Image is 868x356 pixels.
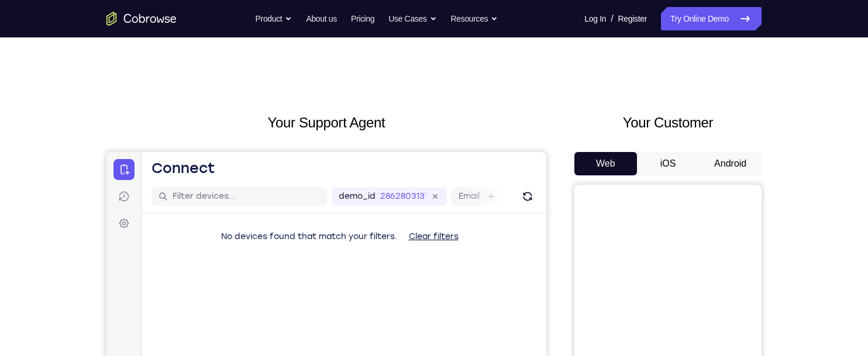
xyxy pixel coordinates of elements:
[106,12,177,26] a: Go to the home page
[574,112,762,133] h2: Your Customer
[618,7,647,30] a: Register
[388,7,436,30] button: Use Cases
[574,152,637,175] button: Web
[256,7,292,30] button: Product
[661,7,762,30] a: Try Online Demo
[351,7,374,30] a: Pricing
[611,12,613,26] span: /
[584,7,606,30] a: Log In
[306,7,336,30] a: About us
[451,7,498,30] button: Resources
[106,112,546,133] h2: Your Support Agent
[637,152,700,175] button: iOS
[699,152,762,175] button: Android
